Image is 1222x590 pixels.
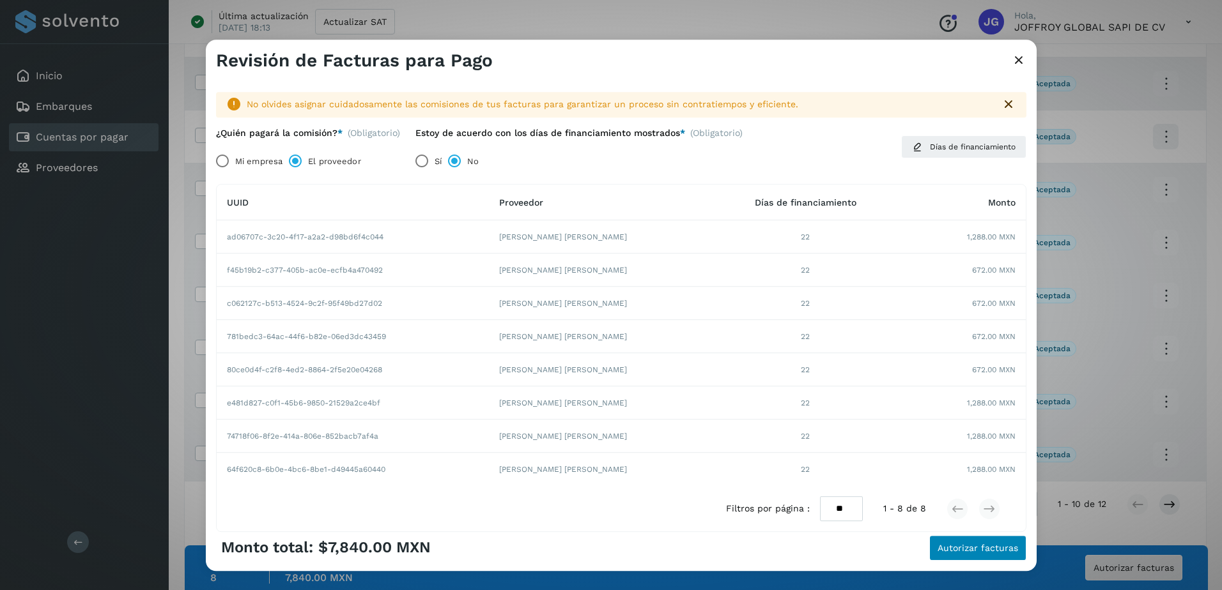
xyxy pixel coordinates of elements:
[901,136,1026,159] button: Días de financiamiento
[972,364,1016,375] span: 672.00 MXN
[499,197,543,208] span: Proveedor
[489,354,713,387] td: [PERSON_NAME] [PERSON_NAME]
[489,453,713,487] td: [PERSON_NAME] [PERSON_NAME]
[415,128,685,139] label: Estoy de acuerdo con los días de financiamiento mostrados
[988,197,1016,208] span: Monto
[713,420,898,453] td: 22
[938,543,1018,552] span: Autorizar facturas
[967,397,1016,409] span: 1,288.00 MXN
[235,149,282,174] label: Mi empresa
[227,197,249,208] span: UUID
[972,264,1016,276] span: 672.00 MXN
[967,464,1016,476] span: 1,288.00 MXN
[883,503,926,516] span: 1 - 8 de 8
[217,221,489,254] td: ad06707c-3c20-4f17-a2a2-d98bd6f4c044
[755,197,856,208] span: Días de financiamiento
[930,142,1016,153] span: Días de financiamiento
[713,287,898,321] td: 22
[217,254,489,287] td: f45b19b2-c377-405b-ac0e-ecfb4a470492
[489,321,713,354] td: [PERSON_NAME] [PERSON_NAME]
[713,221,898,254] td: 22
[216,128,343,139] label: ¿Quién pagará la comisión?
[713,387,898,420] td: 22
[217,453,489,487] td: 64f620c8-6b0e-4bc6-8be1-d49445a60440
[726,503,810,516] span: Filtros por página :
[713,321,898,354] td: 22
[489,387,713,420] td: [PERSON_NAME] [PERSON_NAME]
[217,420,489,453] td: 74718f06-8f2e-414a-806e-852bacb7af4a
[967,430,1016,442] span: 1,288.00 MXN
[217,287,489,321] td: c062127c-b513-4524-9c2f-95f49bd27d02
[217,387,489,420] td: e481d827-c0f1-45b6-9850-21529a2ce4bf
[713,354,898,387] td: 22
[217,321,489,354] td: 781bedc3-64ac-44f6-b82e-06ed3dc43459
[489,420,713,453] td: [PERSON_NAME] [PERSON_NAME]
[348,128,400,139] span: (Obligatorio)
[489,254,713,287] td: [PERSON_NAME] [PERSON_NAME]
[435,149,442,174] label: Sí
[713,453,898,487] td: 22
[713,254,898,287] td: 22
[972,331,1016,342] span: 672.00 MXN
[318,538,431,557] span: $7,840.00 MXN
[967,231,1016,243] span: 1,288.00 MXN
[308,149,360,174] label: El proveedor
[247,98,991,111] div: No olvides asignar cuidadosamente las comisiones de tus facturas para garantizar un proceso sin c...
[217,354,489,387] td: 80ce0d4f-c2f8-4ed2-8864-2f5e20e04268
[489,221,713,254] td: [PERSON_NAME] [PERSON_NAME]
[221,538,313,557] span: Monto total:
[929,535,1026,561] button: Autorizar facturas
[216,50,493,72] h3: Revisión de Facturas para Pago
[690,128,743,144] span: (Obligatorio)
[972,298,1016,309] span: 672.00 MXN
[489,287,713,321] td: [PERSON_NAME] [PERSON_NAME]
[467,149,479,174] label: No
